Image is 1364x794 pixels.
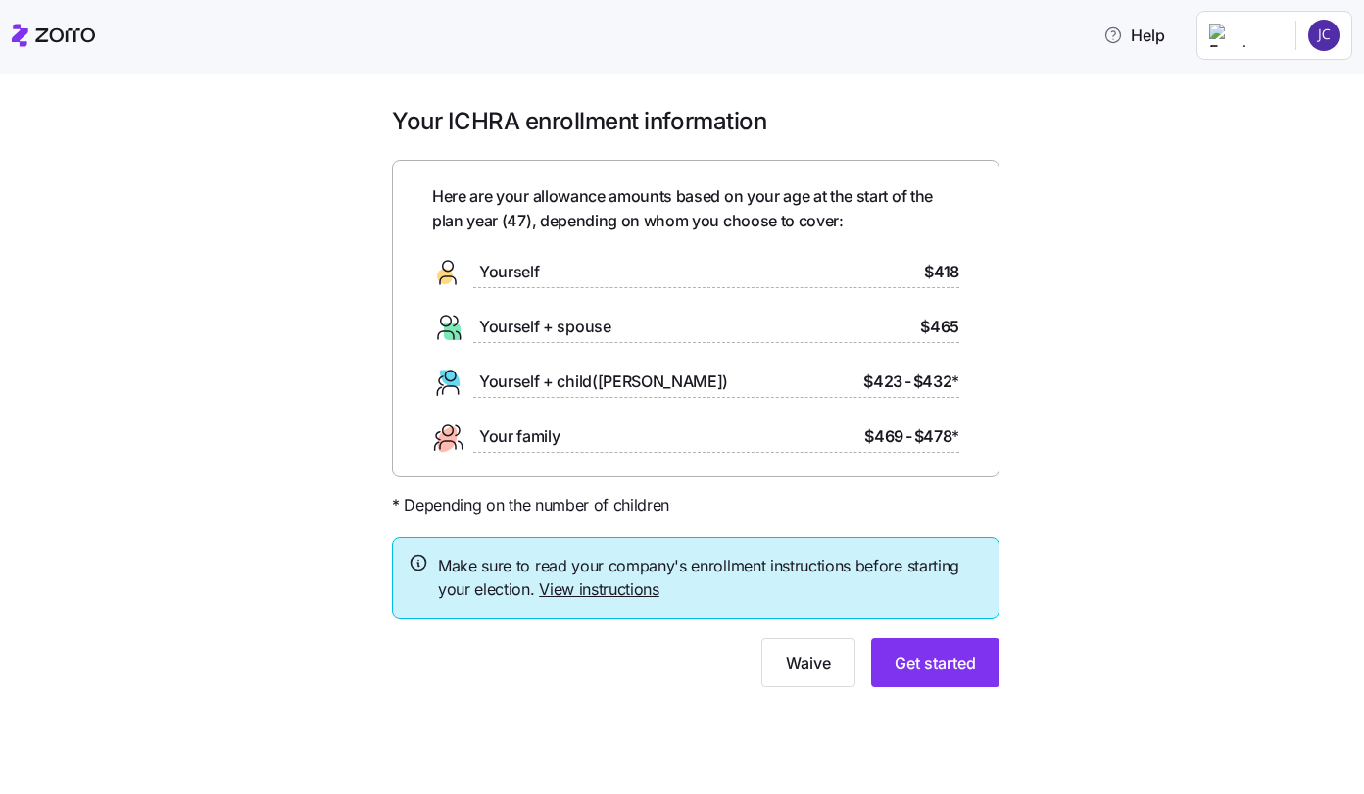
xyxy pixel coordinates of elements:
[863,370,902,394] span: $423
[438,554,983,603] span: Make sure to read your company's enrollment instructions before starting your election.
[905,424,912,449] span: -
[432,184,959,233] span: Here are your allowance amounts based on your age at the start of the plan year ( 47 ), depending...
[479,370,728,394] span: Yourself + child([PERSON_NAME])
[1209,24,1280,47] img: Employer logo
[871,638,999,687] button: Get started
[924,260,959,284] span: $418
[904,370,911,394] span: -
[479,260,539,284] span: Yourself
[895,651,976,674] span: Get started
[1088,16,1181,55] button: Help
[914,424,959,449] span: $478
[864,424,903,449] span: $469
[920,315,959,339] span: $465
[786,651,831,674] span: Waive
[913,370,959,394] span: $432
[539,579,659,599] a: View instructions
[761,638,855,687] button: Waive
[479,424,560,449] span: Your family
[1103,24,1165,47] span: Help
[1308,20,1340,51] img: 1cba35d8d565624e59f9523849a83a39
[479,315,611,339] span: Yourself + spouse
[392,106,999,136] h1: Your ICHRA enrollment information
[392,493,669,518] span: * Depending on the number of children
